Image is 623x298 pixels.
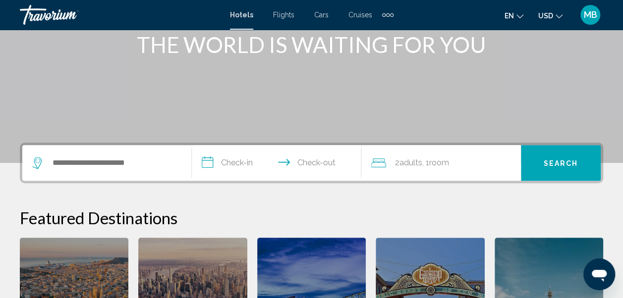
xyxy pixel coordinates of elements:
[521,145,601,181] button: Search
[230,11,253,19] a: Hotels
[314,11,329,19] a: Cars
[361,145,521,181] button: Travelers: 2 adults, 0 children
[192,145,361,181] button: Check in and out dates
[22,145,601,181] div: Search widget
[583,258,615,290] iframe: Button to launch messaging window
[273,11,294,19] a: Flights
[422,156,449,170] span: , 1
[505,12,514,20] span: en
[20,208,603,228] h2: Featured Destinations
[348,11,372,19] a: Cruises
[395,156,422,170] span: 2
[382,7,394,23] button: Extra navigation items
[538,12,553,20] span: USD
[20,5,220,25] a: Travorium
[538,8,563,23] button: Change currency
[126,32,498,57] h1: THE WORLD IS WAITING FOR YOU
[544,159,578,167] span: Search
[505,8,523,23] button: Change language
[577,4,603,25] button: User Menu
[584,10,597,20] span: MB
[399,158,422,167] span: Adults
[429,158,449,167] span: Room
